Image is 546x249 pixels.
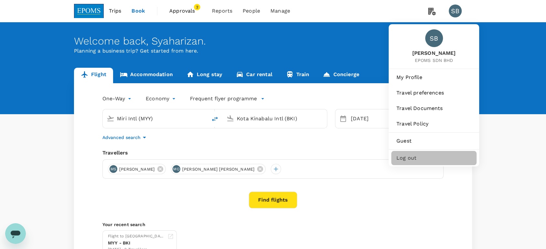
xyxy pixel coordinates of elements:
p: Your recent search [102,221,444,228]
div: Flight to [GEOGRAPHIC_DATA] [108,233,165,240]
img: EPOMS SDN BHD [74,4,104,18]
span: Reports [212,7,232,15]
button: delete [207,111,223,127]
span: Travel preferences [396,89,471,97]
a: My Profile [391,70,477,85]
span: Manage [270,7,290,15]
button: Open [203,118,204,119]
a: Travel Documents [391,101,477,115]
span: [PERSON_NAME] [115,166,159,173]
span: My Profile [396,74,471,81]
div: Travellers [102,149,444,157]
span: Trips [109,7,121,15]
p: Frequent flyer programme [190,95,257,103]
span: [PERSON_NAME] [412,50,456,57]
input: Going to [237,114,313,124]
p: Planning a business trip? Get started from here. [74,47,472,55]
div: MO[PERSON_NAME] [PERSON_NAME] [171,164,266,174]
div: MO [173,165,180,173]
span: Guest [396,137,471,145]
a: Long stay [180,68,229,83]
button: Frequent flyer programme [190,95,265,103]
button: Find flights [249,192,297,208]
iframe: Button to launch messaging window [5,223,26,244]
div: SB [449,5,462,17]
button: Open [322,118,324,119]
span: Travel Policy [396,120,471,128]
p: Advanced search [102,134,141,141]
div: SB [425,29,443,47]
a: Accommodation [113,68,180,83]
div: Economy [146,94,177,104]
div: MYY - BKI [108,240,165,246]
a: Guest [391,134,477,148]
span: 2 [194,4,200,10]
span: Approvals [169,7,202,15]
a: Flight [74,68,113,83]
a: Travel Policy [391,117,477,131]
a: Train [279,68,316,83]
span: People [243,7,260,15]
span: Book [131,7,145,15]
span: [PERSON_NAME] [PERSON_NAME] [178,166,258,173]
input: Depart from [117,114,194,124]
div: MS [110,165,117,173]
div: MS[PERSON_NAME] [108,164,166,174]
a: Travel preferences [391,86,477,100]
span: Log out [396,154,471,162]
a: Car rental [229,68,279,83]
span: EPOMS SDN BHD [412,57,456,64]
div: [DATE] [348,112,392,125]
div: Welcome back , Syaharizan . [74,35,472,47]
a: Concierge [316,68,366,83]
button: Advanced search [102,134,148,141]
div: Log out [391,151,477,165]
span: Travel Documents [396,105,471,112]
div: One-Way [102,94,133,104]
